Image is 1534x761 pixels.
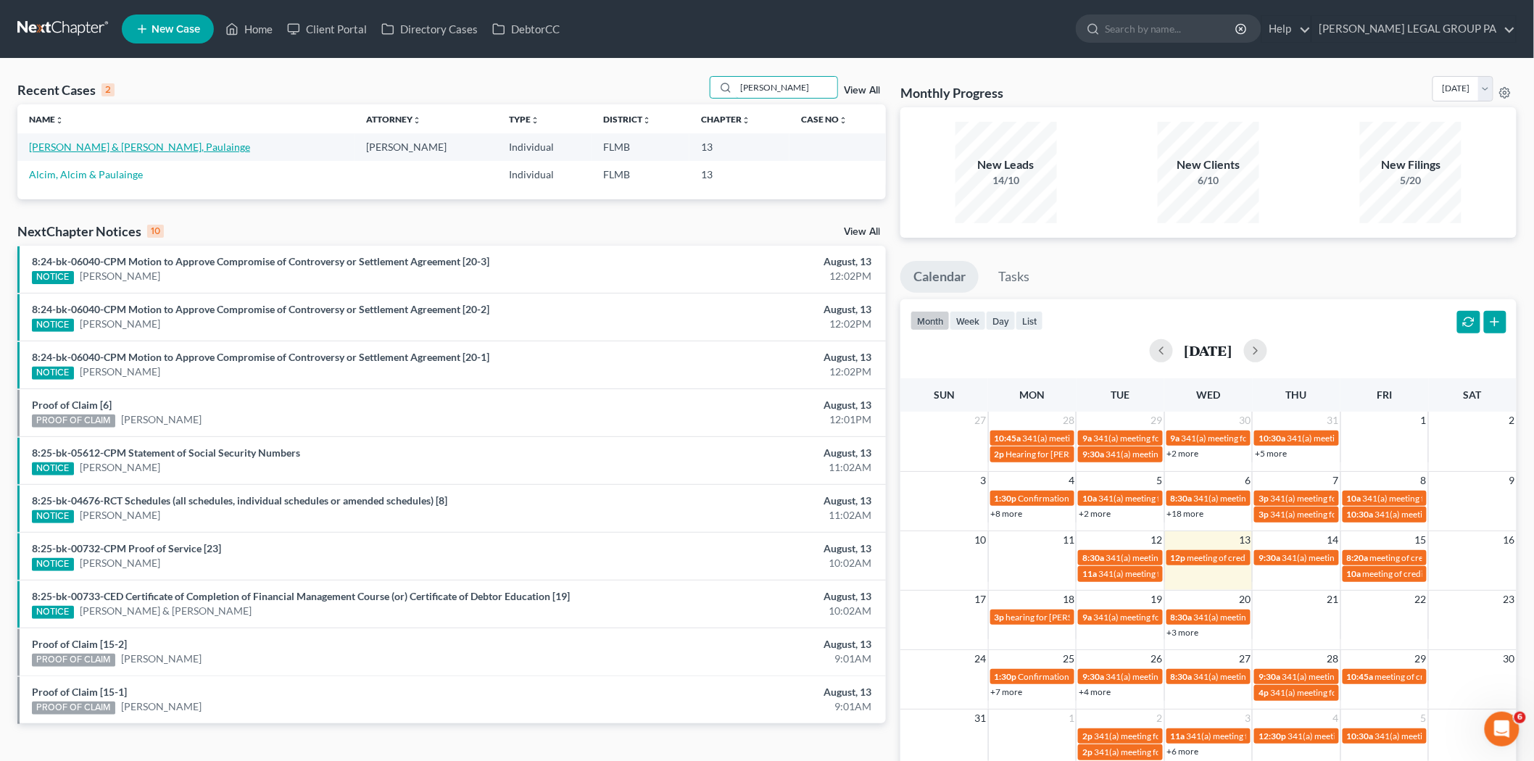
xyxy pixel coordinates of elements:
span: 26 [1150,650,1164,668]
span: 341(a) meeting for [PERSON_NAME] [1375,731,1515,741]
div: August, 13 [601,494,871,508]
div: NOTICE [32,558,74,571]
button: list [1016,311,1043,330]
a: Help [1262,16,1311,42]
span: 28 [1326,650,1340,668]
a: [PERSON_NAME] [121,412,202,427]
div: NOTICE [32,462,74,475]
span: 17 [974,591,988,608]
span: 341(a) meeting for [PERSON_NAME] & [PERSON_NAME] [1094,747,1311,757]
a: Calendar [900,261,979,293]
td: FLMB [592,133,689,160]
span: 3p [1259,509,1269,520]
span: 9:30a [1082,671,1104,682]
div: 5/20 [1360,173,1462,188]
span: 10a [1347,568,1361,579]
a: +2 more [1167,448,1199,459]
a: 8:25-bk-00733-CED Certificate of Completion of Financial Management Course (or) Certificate of De... [32,590,570,602]
span: 10:30a [1347,509,1374,520]
a: Alcim, Alcim & Paulainge [29,168,143,180]
span: meeting of creditors for [PERSON_NAME] [1187,552,1346,563]
i: unfold_more [55,116,64,125]
span: 341(a) meeting for [PERSON_NAME] [1106,449,1245,459]
span: 341(a) meeting for [PERSON_NAME] [1093,612,1233,623]
span: 20 [1237,591,1252,608]
a: +18 more [1167,508,1204,519]
span: 5 [1419,710,1428,727]
span: 2p [995,449,1005,459]
span: 16 [1502,531,1517,549]
div: 11:02AM [601,460,871,475]
a: [PERSON_NAME] LEGAL GROUP PA [1312,16,1516,42]
span: 9:30a [1082,449,1104,459]
span: 3p [995,612,1005,623]
span: 341(a) meeting for [PERSON_NAME] & [PERSON_NAME] [1187,731,1404,741]
div: August, 13 [601,446,871,460]
span: hearing for [PERSON_NAME] [1006,612,1118,623]
td: 13 [689,133,789,160]
span: 14 [1326,531,1340,549]
span: 341(a) meeting for [PERSON_NAME] & [PERSON_NAME] [1194,612,1411,623]
span: Thu [1286,388,1307,401]
span: 6 [1514,712,1526,723]
div: PROOF OF CLAIM [32,702,115,715]
span: meeting of creditors for [PERSON_NAME] [1375,671,1534,682]
div: New Clients [1158,157,1259,173]
span: 24 [974,650,988,668]
a: +5 more [1255,448,1287,459]
a: +2 more [1079,508,1111,519]
i: unfold_more [742,116,750,125]
span: 341(a) meeting for [PERSON_NAME] [1098,493,1238,504]
span: 12p [1171,552,1186,563]
div: NOTICE [32,510,74,523]
span: 9:30a [1259,552,1280,563]
button: day [986,311,1016,330]
span: 4 [1067,472,1076,489]
span: Sat [1464,388,1482,401]
a: [PERSON_NAME] [80,460,160,475]
span: Confirmation hearing for [PERSON_NAME] [1019,493,1183,504]
i: unfold_more [839,116,847,125]
td: Individual [497,133,592,160]
div: NOTICE [32,271,74,284]
span: 13 [1237,531,1252,549]
div: NOTICE [32,367,74,380]
div: 10 [147,225,164,238]
span: meeting of creditors for [PERSON_NAME] [1363,568,1522,579]
div: 12:02PM [601,365,871,379]
span: New Case [152,24,200,35]
a: View All [844,86,880,96]
a: [PERSON_NAME] [80,556,160,570]
button: week [950,311,986,330]
div: NOTICE [32,319,74,332]
a: 8:24-bk-06040-CPM Motion to Approve Compromise of Controversy or Settlement Agreement [20-2] [32,303,489,315]
span: 6 [1508,710,1517,727]
i: unfold_more [642,116,651,125]
div: August, 13 [601,589,871,604]
span: 31 [1326,412,1340,429]
a: +8 more [991,508,1023,519]
a: Case Nounfold_more [801,114,847,125]
div: 12:02PM [601,269,871,283]
span: Tue [1111,388,1130,401]
span: 9 [1508,472,1517,489]
span: 19 [1150,591,1164,608]
a: 8:25-bk-05612-CPM Statement of Social Security Numbers [32,446,300,459]
div: 11:02AM [601,508,871,523]
span: 341(a) meeting for [PERSON_NAME] [1194,493,1334,504]
span: 11 [1061,531,1076,549]
span: 10:30a [1347,731,1374,741]
a: [PERSON_NAME] [80,365,160,379]
span: 4 [1332,710,1340,727]
div: 9:01AM [601,699,871,714]
a: [PERSON_NAME] & [PERSON_NAME], Paulainge [29,141,250,153]
span: 341(a) meeting for [PERSON_NAME] [1023,433,1163,444]
span: 10a [1082,493,1097,504]
a: [PERSON_NAME] & [PERSON_NAME] [80,604,252,618]
a: [PERSON_NAME] [121,699,202,714]
span: 7 [1332,472,1340,489]
td: 13 [689,161,789,188]
td: FLMB [592,161,689,188]
span: 341(a) meeting for [PERSON_NAME] & [PERSON_NAME] [1094,731,1311,741]
span: 341(a) meeting for [PERSON_NAME] [1098,568,1238,579]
